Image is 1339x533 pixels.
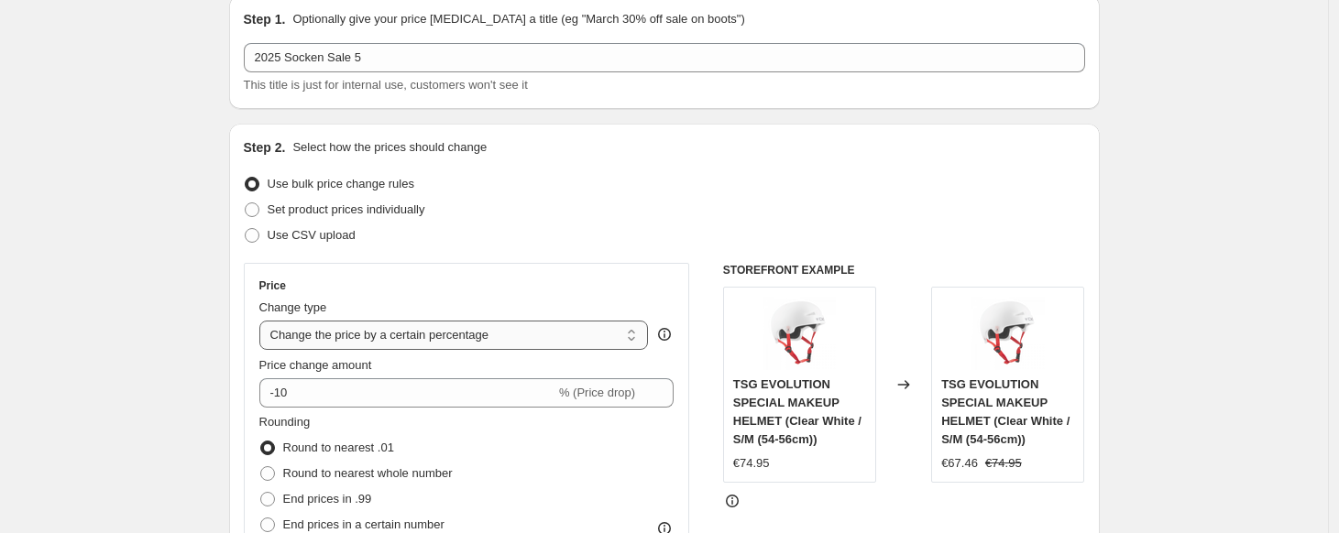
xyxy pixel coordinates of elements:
[733,454,770,473] div: €74.95
[244,78,528,92] span: This title is just for internal use, customers won't see it
[283,517,445,531] span: End prices in a certain number
[259,300,327,314] span: Change type
[283,466,453,480] span: Round to nearest whole number
[733,377,862,446] span: TSG EVOLUTION SPECIAL MAKEUP HELMET (Clear White / S/M (54-56cm))
[244,10,286,28] h2: Step 1.
[268,202,425,216] span: Set product prices individually
[971,297,1045,370] img: medium_7500470_270_01_1_3d6357bb-2e29-458f-96e4-780ac030eb58_80x.png
[292,10,744,28] p: Optionally give your price [MEDICAL_DATA] a title (eg "March 30% off sale on boots")
[985,454,1022,473] strike: €74.95
[655,325,674,343] div: help
[259,415,311,429] span: Rounding
[259,378,555,408] input: -15
[283,492,372,506] span: End prices in .99
[941,454,978,473] div: €67.46
[268,228,356,242] span: Use CSV upload
[763,297,836,370] img: medium_7500470_270_01_1_3d6357bb-2e29-458f-96e4-780ac030eb58_80x.png
[268,177,414,190] span: Use bulk price change rules
[941,377,1070,446] span: TSG EVOLUTION SPECIAL MAKEUP HELMET (Clear White / S/M (54-56cm))
[244,43,1085,72] input: 30% off holiday sale
[283,441,394,454] span: Round to nearest .01
[559,386,635,399] span: % (Price drop)
[259,278,286,293] h3: Price
[259,358,372,372] span: Price change amount
[244,138,286,157] h2: Step 2.
[723,263,1085,277] h6: STOREFRONT EXAMPLE
[292,138,487,157] p: Select how the prices should change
